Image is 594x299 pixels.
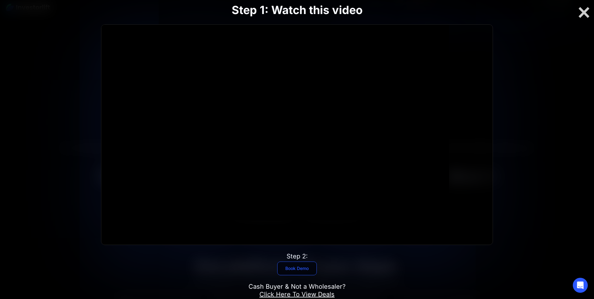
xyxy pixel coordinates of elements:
[277,262,317,275] a: Book Demo
[232,3,363,17] strong: Step 1: Watch this video
[249,283,345,298] div: Cash Buyer & Not a Wholesaler?
[287,252,308,260] div: Step 2:
[573,278,588,293] div: Open Intercom Messenger
[259,291,335,298] a: Click Here To View Deals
